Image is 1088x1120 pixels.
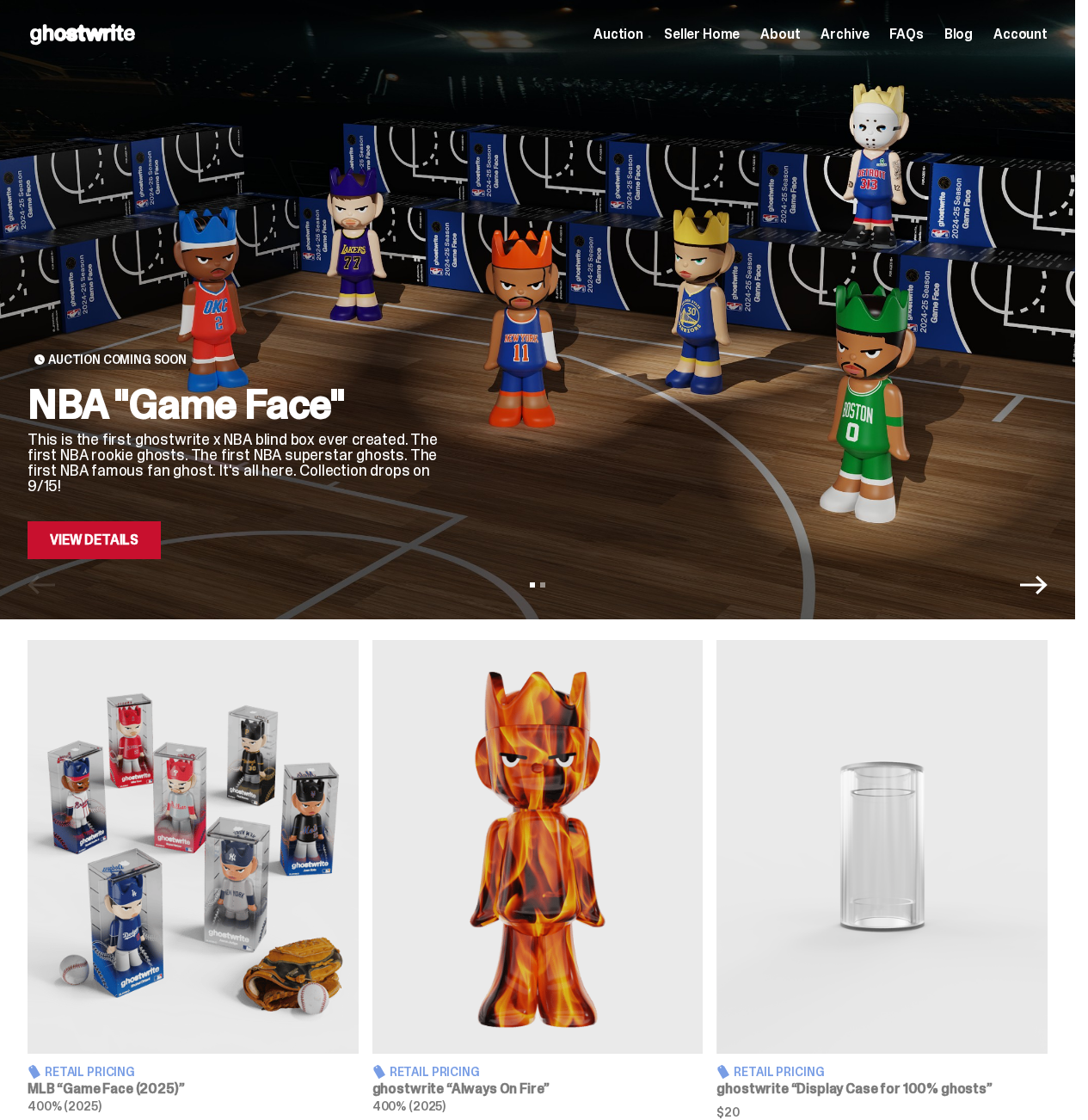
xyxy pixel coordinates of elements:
span: Retail Pricing [734,1066,824,1078]
button: View slide 2 [540,582,545,588]
a: Blog [944,28,973,41]
span: Retail Pricing [45,1066,135,1078]
span: 400% (2025) [28,1098,101,1114]
span: $20 [716,1106,1048,1118]
img: Always On Fire [372,640,704,1054]
a: Auction [593,28,643,41]
a: Archive [821,28,869,41]
a: Account [993,28,1048,41]
h3: MLB “Game Face (2025)” [28,1082,359,1096]
button: View slide 1 [530,582,535,588]
img: Game Face (2025) [28,640,359,1054]
a: View Details [28,521,161,559]
a: FAQs [889,28,923,41]
button: Next [1020,571,1048,599]
a: Seller Home [664,28,740,41]
span: Retail Pricing [390,1066,480,1078]
span: Auction Coming Soon [48,353,187,366]
h3: ghostwrite “Display Case for 100% ghosts” [716,1082,1048,1096]
img: Display Case for 100% ghosts [716,640,1048,1054]
p: This is the first ghostwrite x NBA blind box ever created. The first NBA rookie ghosts. The first... [28,432,441,494]
span: 400% (2025) [372,1098,446,1114]
h2: NBA "Game Face" [28,384,441,425]
h3: ghostwrite “Always On Fire” [372,1082,704,1096]
a: About [760,28,800,41]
